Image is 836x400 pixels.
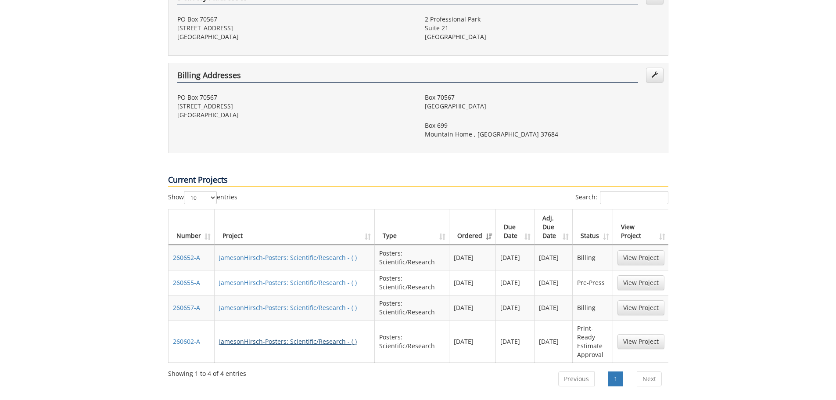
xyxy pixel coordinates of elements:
[375,245,449,270] td: Posters: Scientific/Research
[375,209,449,245] th: Type: activate to sort column ascending
[177,71,638,83] h4: Billing Addresses
[617,334,664,349] a: View Project
[425,130,659,139] p: Mountain Home , [GEOGRAPHIC_DATA] 37684
[425,102,659,111] p: [GEOGRAPHIC_DATA]
[535,270,573,295] td: [DATE]
[215,209,375,245] th: Project: activate to sort column ascending
[169,209,215,245] th: Number: activate to sort column ascending
[425,121,659,130] p: Box 699
[177,102,412,111] p: [STREET_ADDRESS]
[558,371,595,386] a: Previous
[168,366,246,378] div: Showing 1 to 4 of 4 entries
[168,191,237,204] label: Show entries
[425,15,659,24] p: 2 Professional Park
[375,270,449,295] td: Posters: Scientific/Research
[535,295,573,320] td: [DATE]
[573,270,613,295] td: Pre-Press
[496,270,535,295] td: [DATE]
[219,278,357,287] a: JamesonHirsch-Posters: Scientific/Research - ( )
[637,371,662,386] a: Next
[449,320,496,363] td: [DATE]
[168,174,668,187] p: Current Projects
[449,295,496,320] td: [DATE]
[219,337,357,346] a: JamesonHirsch-Posters: Scientific/Research - ( )
[613,209,669,245] th: View Project: activate to sort column ascending
[173,303,200,312] a: 260657-A
[173,278,200,287] a: 260655-A
[608,371,623,386] a: 1
[575,191,668,204] label: Search:
[425,93,659,102] p: Box 70567
[617,275,664,290] a: View Project
[496,209,535,245] th: Due Date: activate to sort column ascending
[496,295,535,320] td: [DATE]
[219,253,357,262] a: JamesonHirsch-Posters: Scientific/Research - ( )
[177,15,412,24] p: PO Box 70567
[573,209,613,245] th: Status: activate to sort column ascending
[375,295,449,320] td: Posters: Scientific/Research
[177,32,412,41] p: [GEOGRAPHIC_DATA]
[617,300,664,315] a: View Project
[177,93,412,102] p: PO Box 70567
[573,245,613,270] td: Billing
[184,191,217,204] select: Showentries
[177,111,412,119] p: [GEOGRAPHIC_DATA]
[173,337,200,346] a: 260602-A
[646,68,664,83] a: Edit Addresses
[535,209,573,245] th: Adj. Due Date: activate to sort column ascending
[600,191,668,204] input: Search:
[573,320,613,363] td: Print-Ready Estimate Approval
[617,250,664,265] a: View Project
[219,303,357,312] a: JamesonHirsch-Posters: Scientific/Research - ( )
[177,24,412,32] p: [STREET_ADDRESS]
[535,320,573,363] td: [DATE]
[449,209,496,245] th: Ordered: activate to sort column ascending
[496,245,535,270] td: [DATE]
[449,270,496,295] td: [DATE]
[449,245,496,270] td: [DATE]
[375,320,449,363] td: Posters: Scientific/Research
[173,253,200,262] a: 260652-A
[425,32,659,41] p: [GEOGRAPHIC_DATA]
[425,24,659,32] p: Suite 21
[535,245,573,270] td: [DATE]
[573,295,613,320] td: Billing
[496,320,535,363] td: [DATE]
